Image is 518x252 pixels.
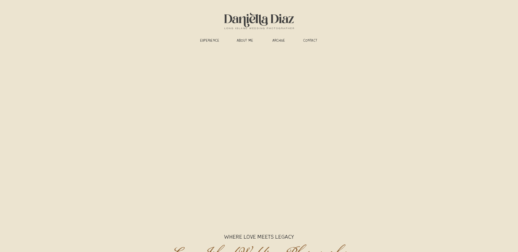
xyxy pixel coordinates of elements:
p: Where Love Meets Legacy [208,234,310,241]
a: experience [197,39,222,44]
a: ARCHIVE [268,39,289,44]
a: ABOUT ME [232,39,258,44]
a: CONTACT [299,39,321,44]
